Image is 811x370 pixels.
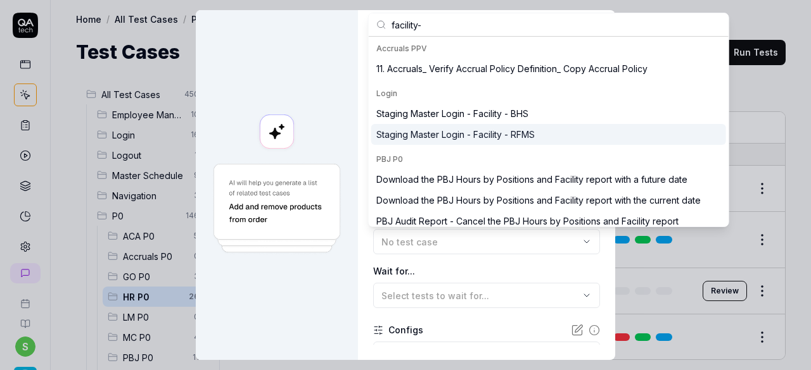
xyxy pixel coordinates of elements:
input: Select resume from dependency... [392,13,721,36]
div: Staging Master Login - Facility - BHS [376,107,528,120]
button: No test case [373,229,600,254]
div: 11. Accruals_ Verify Accrual Policy Definition_ Copy Accrual Policy [376,62,648,75]
div: PBJ Audit Report - Cancel the PBJ Hours by Positions and Facility report [376,214,679,228]
div: Staging Master Login - Facility - RFMS [376,128,535,141]
button: Select tests to wait for... [373,283,600,308]
div: Login [376,88,721,99]
div: Configs [388,323,423,336]
span: No test case [381,237,438,247]
label: Wait for... [373,264,600,278]
div: Suggestions [369,37,729,226]
div: Download the PBJ Hours by Positions and Facility report with a future date [376,173,687,186]
div: PBJ P0 [376,154,721,165]
div: Download the PBJ Hours by Positions and Facility report with the current date [376,194,701,207]
div: Accruals PPV [376,43,721,54]
img: Generate a test using AI [211,162,343,255]
span: Select tests to wait for... [381,290,489,301]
